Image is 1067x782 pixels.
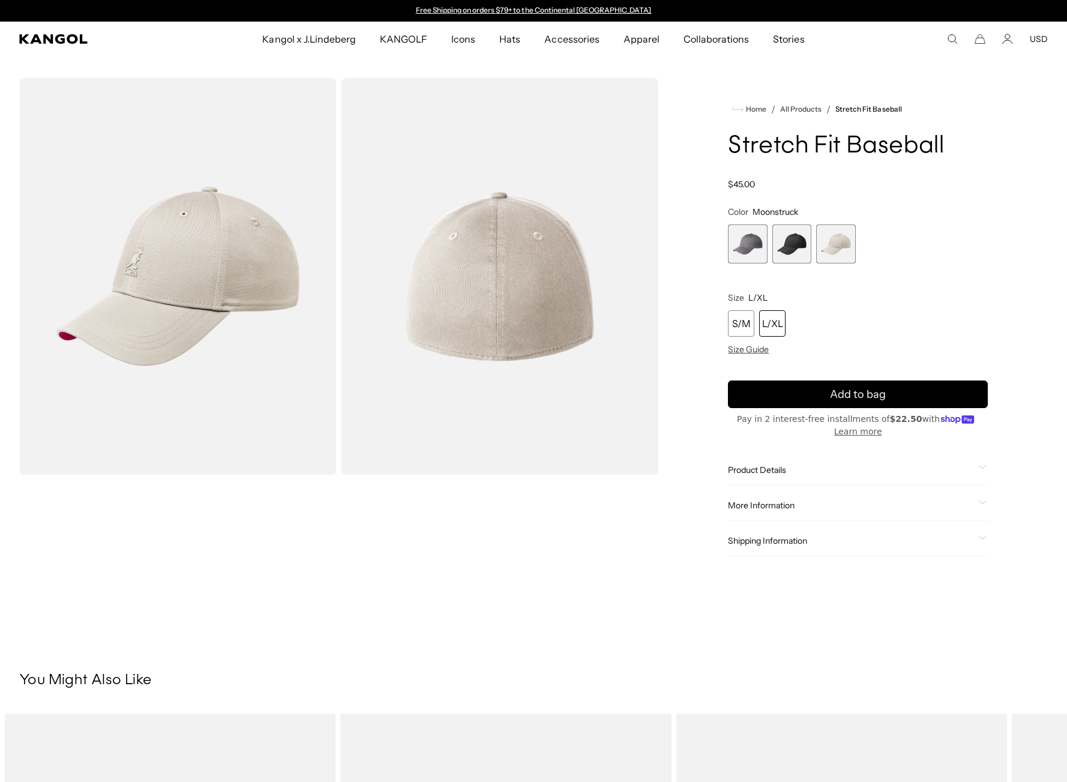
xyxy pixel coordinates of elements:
div: Announcement [410,6,657,16]
span: Apparel [624,22,660,56]
span: Home [744,105,766,113]
span: L/XL [748,292,768,303]
a: Kangol [19,34,173,44]
label: Charcoal [728,224,767,263]
h1: Stretch Fit Baseball [728,133,988,160]
a: Icons [439,22,487,56]
label: Moonstruck [816,224,855,263]
span: $45.00 [728,179,755,190]
img: color-moonstruck [341,78,659,475]
product-gallery: Gallery Viewer [19,78,658,475]
a: All Products [780,105,822,113]
button: USD [1030,34,1048,44]
span: Icons [451,22,475,56]
button: Cart [975,34,985,44]
button: Add to bag [728,380,988,408]
div: 1 of 2 [410,6,657,16]
div: 1 of 3 [728,224,767,263]
span: Product Details [728,465,973,475]
a: Stories [761,22,816,56]
a: Account [1002,34,1013,44]
a: KANGOLF [368,22,439,56]
span: Shipping Information [728,535,973,546]
li: / [822,102,831,116]
h3: You Might Also Like [19,672,1048,690]
span: Kangol x J.Lindeberg [262,22,356,56]
slideshow-component: Announcement bar [410,6,657,16]
label: Black [772,224,811,263]
span: Color [728,206,748,217]
li: / [766,102,775,116]
div: S/M [728,310,754,337]
img: color-moonstruck [19,78,337,475]
span: Collaborations [684,22,749,56]
span: Moonstruck [753,206,798,217]
span: More Information [728,500,973,511]
span: KANGOLF [380,22,427,56]
div: L/XL [759,310,786,337]
a: Hats [487,22,532,56]
span: Size Guide [728,344,769,355]
div: 2 of 3 [772,224,811,263]
nav: breadcrumbs [728,102,988,116]
span: Accessories [544,22,599,56]
span: Size [728,292,744,303]
span: Add to bag [830,386,886,403]
a: Accessories [532,22,611,56]
a: Kangol x J.Lindeberg [250,22,368,56]
a: Home [733,104,766,115]
a: Collaborations [672,22,761,56]
summary: Search here [947,34,958,44]
div: 3 of 3 [816,224,855,263]
a: Apparel [612,22,672,56]
a: Free Shipping on orders $79+ to the Continental [GEOGRAPHIC_DATA] [416,5,652,14]
span: Stories [773,22,804,56]
span: Hats [499,22,520,56]
a: Stretch Fit Baseball [836,105,903,113]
